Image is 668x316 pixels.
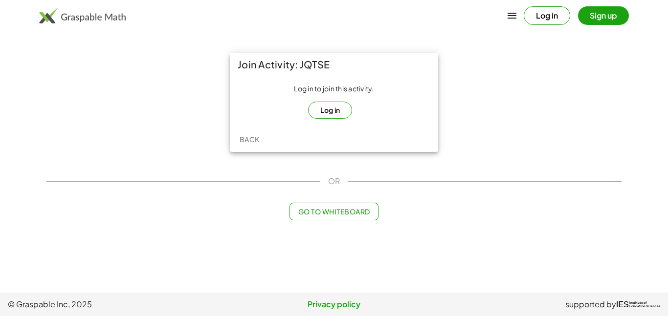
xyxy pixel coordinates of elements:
[565,298,616,310] span: supported by
[524,6,570,25] button: Log in
[289,203,378,220] button: Go to Whiteboard
[578,6,629,25] button: Sign up
[230,53,438,76] div: Join Activity: JQTSE
[328,175,340,187] span: OR
[616,300,629,309] span: IES
[308,102,353,119] button: Log in
[238,84,430,119] div: Log in to join this activity.
[234,130,265,148] button: Back
[225,298,443,310] a: Privacy policy
[239,135,259,144] span: Back
[616,298,660,310] a: IESInstitute ofEducation Sciences
[629,301,660,308] span: Institute of Education Sciences
[298,207,370,216] span: Go to Whiteboard
[8,298,225,310] span: © Graspable Inc, 2025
